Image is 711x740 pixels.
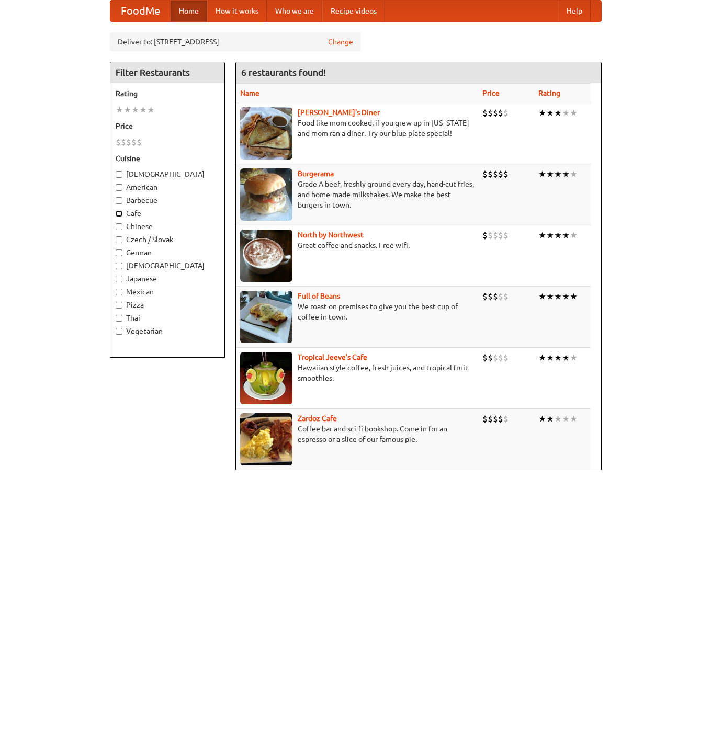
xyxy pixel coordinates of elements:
[482,291,488,302] li: $
[116,236,122,243] input: Czech / Slovak
[240,107,292,160] img: sallys.jpg
[538,230,546,241] li: ★
[538,168,546,180] li: ★
[493,352,498,363] li: $
[116,302,122,309] input: Pizza
[298,108,380,117] a: [PERSON_NAME]'s Diner
[116,88,219,99] h5: Rating
[116,326,219,336] label: Vegetarian
[116,210,122,217] input: Cafe
[570,168,578,180] li: ★
[493,291,498,302] li: $
[322,1,385,21] a: Recipe videos
[546,352,554,363] li: ★
[116,260,219,271] label: [DEMOGRAPHIC_DATA]
[482,413,488,425] li: $
[482,230,488,241] li: $
[116,221,219,232] label: Chinese
[298,231,364,239] b: North by Northwest
[116,153,219,164] h5: Cuisine
[546,168,554,180] li: ★
[116,263,122,269] input: [DEMOGRAPHIC_DATA]
[538,89,560,97] a: Rating
[267,1,322,21] a: Who we are
[488,291,493,302] li: $
[298,292,340,300] b: Full of Beans
[488,352,493,363] li: $
[554,413,562,425] li: ★
[116,182,219,192] label: American
[493,230,498,241] li: $
[126,136,131,148] li: $
[488,107,493,119] li: $
[554,352,562,363] li: ★
[570,107,578,119] li: ★
[131,136,137,148] li: $
[116,208,219,219] label: Cafe
[503,413,509,425] li: $
[116,169,219,179] label: [DEMOGRAPHIC_DATA]
[240,230,292,282] img: north.jpg
[562,107,570,119] li: ★
[116,276,122,282] input: Japanese
[116,289,122,295] input: Mexican
[207,1,267,21] a: How it works
[116,274,219,284] label: Japanese
[554,291,562,302] li: ★
[570,230,578,241] li: ★
[498,352,503,363] li: $
[498,168,503,180] li: $
[240,424,474,445] p: Coffee bar and sci-fi bookshop. Come in for an espresso or a slice of our famous pie.
[498,107,503,119] li: $
[116,300,219,310] label: Pizza
[503,168,509,180] li: $
[498,230,503,241] li: $
[240,179,474,210] p: Grade A beef, freshly ground every day, hand-cut fries, and home-made milkshakes. We make the bes...
[116,315,122,322] input: Thai
[116,234,219,245] label: Czech / Slovak
[116,171,122,178] input: [DEMOGRAPHIC_DATA]
[116,287,219,297] label: Mexican
[538,107,546,119] li: ★
[554,168,562,180] li: ★
[240,413,292,465] img: zardoz.jpg
[137,136,142,148] li: $
[240,362,474,383] p: Hawaiian style coffee, fresh juices, and tropical fruit smoothies.
[538,352,546,363] li: ★
[116,121,219,131] h5: Price
[482,168,488,180] li: $
[131,104,139,116] li: ★
[298,414,337,423] a: Zardoz Cafe
[482,107,488,119] li: $
[298,353,367,361] a: Tropical Jeeve's Cafe
[562,352,570,363] li: ★
[110,62,224,83] h4: Filter Restaurants
[116,328,122,335] input: Vegetarian
[110,32,361,51] div: Deliver to: [STREET_ADDRESS]
[562,168,570,180] li: ★
[498,413,503,425] li: $
[493,107,498,119] li: $
[298,169,334,178] a: Burgerama
[240,118,474,139] p: Food like mom cooked, if you grew up in [US_STATE] and mom ran a diner. Try our blue plate special!
[546,107,554,119] li: ★
[546,413,554,425] li: ★
[116,313,219,323] label: Thai
[171,1,207,21] a: Home
[240,240,474,251] p: Great coffee and snacks. Free wifi.
[116,249,122,256] input: German
[538,413,546,425] li: ★
[116,195,219,206] label: Barbecue
[503,107,509,119] li: $
[498,291,503,302] li: $
[562,413,570,425] li: ★
[493,168,498,180] li: $
[562,230,570,241] li: ★
[493,413,498,425] li: $
[116,197,122,204] input: Barbecue
[139,104,147,116] li: ★
[110,1,171,21] a: FoodMe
